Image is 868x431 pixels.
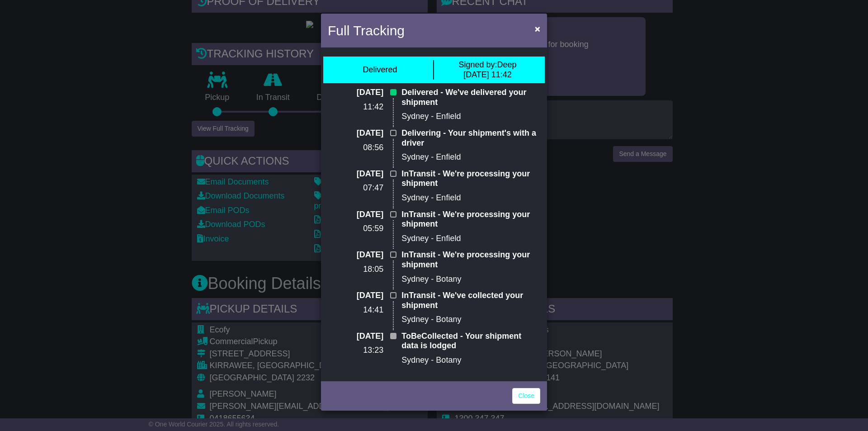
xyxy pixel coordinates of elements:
p: [DATE] [328,250,383,260]
p: 08:56 [328,143,383,153]
p: [DATE] [328,210,383,220]
p: InTransit - We're processing your shipment [401,250,540,270]
p: [DATE] [328,169,383,179]
p: ToBeCollected - Your shipment data is lodged [401,332,540,351]
p: Sydney - Enfield [401,234,540,244]
p: 14:41 [328,305,383,315]
p: [DATE] [328,332,383,341]
h4: Full Tracking [328,20,405,41]
p: 11:42 [328,102,383,112]
p: 13:23 [328,346,383,355]
p: Delivering - Your shipment's with a driver [401,128,540,148]
p: [DATE] [328,128,383,138]
span: × [535,24,540,34]
div: Deep [DATE] 11:42 [458,60,516,80]
p: InTransit - We're processing your shipment [401,210,540,229]
a: Close [512,388,540,404]
p: Sydney - Botany [401,315,540,325]
button: Close [530,19,545,38]
p: Sydney - Botany [401,275,540,284]
p: Sydney - Enfield [401,193,540,203]
p: Sydney - Enfield [401,152,540,162]
p: 07:47 [328,183,383,193]
p: InTransit - We've collected your shipment [401,291,540,310]
span: Signed by: [458,60,497,69]
div: Delivered [363,65,397,75]
p: Delivered - We've delivered your shipment [401,88,540,107]
p: InTransit - We're processing your shipment [401,169,540,189]
p: 18:05 [328,265,383,275]
p: 05:59 [328,224,383,234]
p: Sydney - Botany [401,355,540,365]
p: Sydney - Enfield [401,112,540,122]
p: [DATE] [328,291,383,301]
p: [DATE] [328,88,383,98]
